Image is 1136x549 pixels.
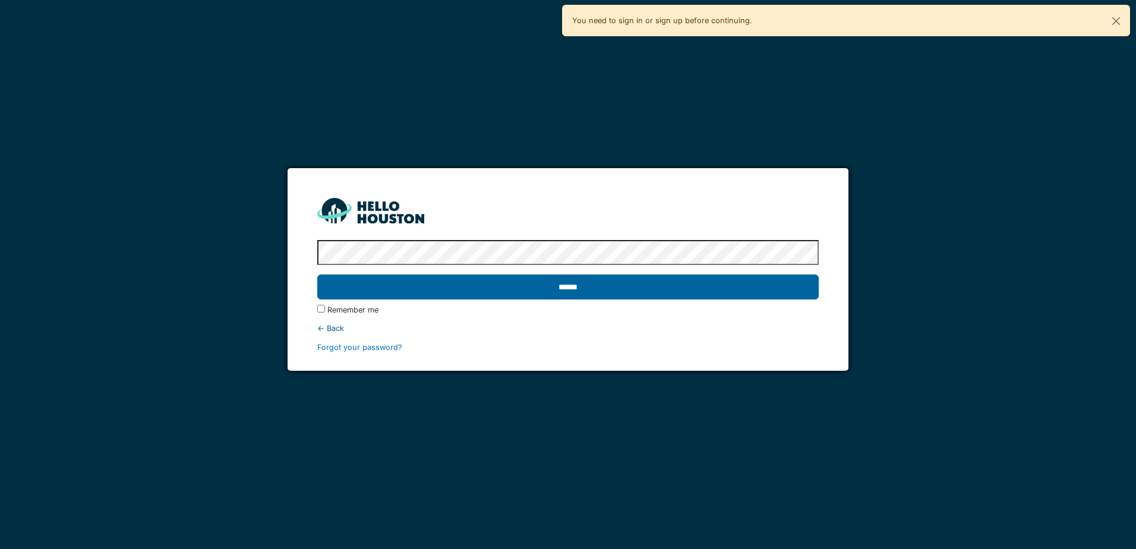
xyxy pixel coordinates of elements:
div: You need to sign in or sign up before continuing. [562,5,1130,36]
div: ← Back [317,323,818,334]
button: Close [1103,5,1129,37]
label: Remember me [327,304,378,315]
img: HH_line-BYnF2_Hg.png [317,198,424,223]
a: Forgot your password? [317,343,402,352]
